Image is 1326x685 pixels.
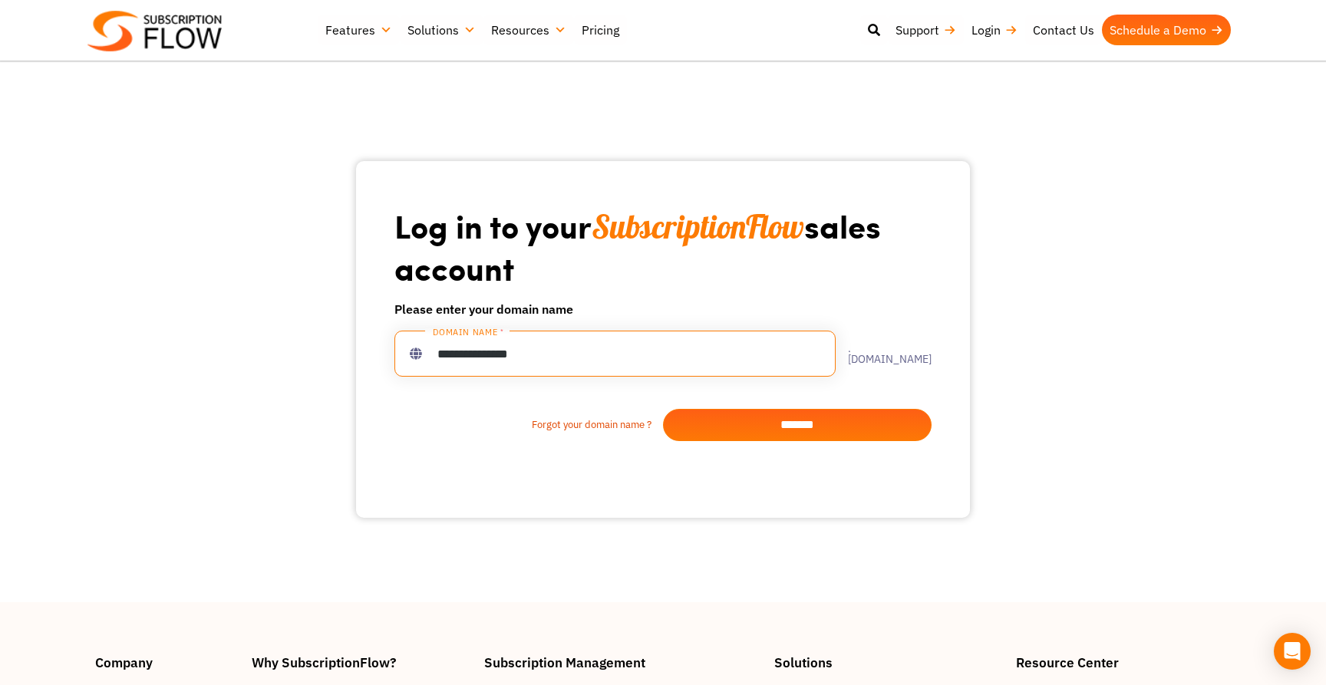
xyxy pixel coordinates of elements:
[1274,633,1311,670] div: Open Intercom Messenger
[400,15,483,45] a: Solutions
[888,15,964,45] a: Support
[1025,15,1102,45] a: Contact Us
[1016,656,1231,669] h4: Resource Center
[95,656,236,669] h4: Company
[574,15,627,45] a: Pricing
[836,343,932,364] label: .[DOMAIN_NAME]
[964,15,1025,45] a: Login
[394,417,663,433] a: Forgot your domain name ?
[252,656,470,669] h4: Why SubscriptionFlow?
[484,656,759,669] h4: Subscription Management
[483,15,574,45] a: Resources
[394,206,932,288] h1: Log in to your sales account
[87,11,222,51] img: Subscriptionflow
[774,656,1001,669] h4: Solutions
[318,15,400,45] a: Features
[1102,15,1231,45] a: Schedule a Demo
[592,206,804,247] span: SubscriptionFlow
[394,300,932,318] h6: Please enter your domain name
